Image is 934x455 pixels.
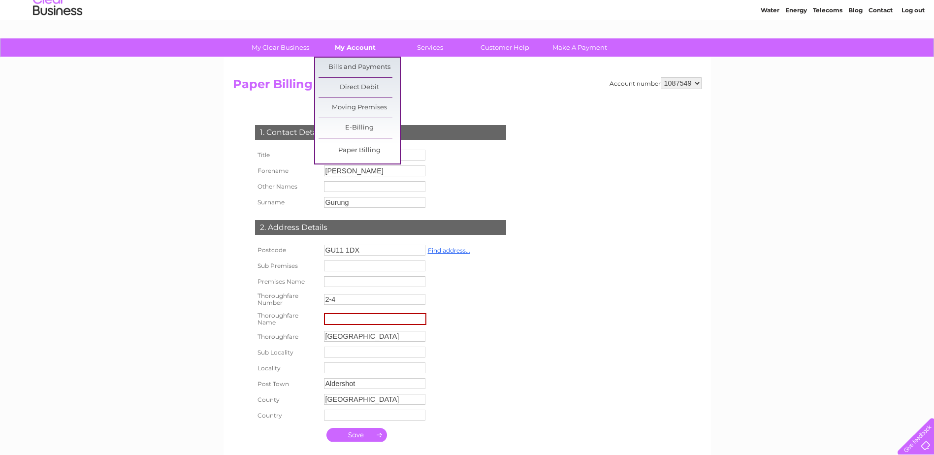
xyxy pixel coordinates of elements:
h2: Paper Billing [233,77,702,96]
th: Premises Name [253,274,322,290]
a: Bills and Payments [319,58,400,77]
a: 0333 014 3131 [748,5,816,17]
div: Account number [610,77,702,89]
th: Post Town [253,376,322,391]
a: Direct Debit [319,78,400,97]
a: Paper Billing [319,141,400,161]
a: Contact [869,42,893,49]
th: Country [253,407,322,423]
a: My Account [315,38,396,57]
th: Surname [253,195,322,210]
a: Energy [785,42,807,49]
div: 2. Address Details [255,220,506,235]
a: Customer Help [464,38,546,57]
a: Log out [902,42,925,49]
th: Thoroughfare Number [253,290,322,309]
th: Postcode [253,242,322,258]
a: Moving Premises [319,98,400,118]
img: logo.png [32,26,83,56]
th: Thoroughfare [253,328,322,344]
a: Blog [848,42,863,49]
th: Title [253,147,322,163]
a: Services [389,38,471,57]
th: Forename [253,163,322,179]
a: Find address... [428,247,470,254]
th: County [253,391,322,407]
a: Make A Payment [539,38,620,57]
a: Telecoms [813,42,842,49]
a: My Clear Business [240,38,321,57]
th: Sub Premises [253,258,322,274]
a: E-Billing [319,118,400,138]
th: Other Names [253,179,322,195]
div: Clear Business is a trading name of Verastar Limited (registered in [GEOGRAPHIC_DATA] No. 3667643... [235,5,700,48]
th: Sub Locality [253,344,322,360]
th: Thoroughfare Name [253,309,322,329]
th: Locality [253,360,322,376]
input: Submit [326,428,387,442]
div: 1. Contact Details [255,125,506,140]
a: Water [761,42,779,49]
